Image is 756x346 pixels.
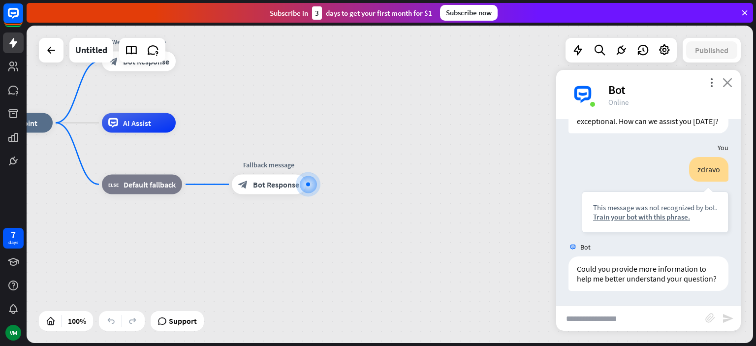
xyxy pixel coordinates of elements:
i: close [723,78,732,87]
a: 7 days [3,228,24,249]
i: block_bot_response [238,180,248,189]
div: VM [5,325,21,341]
div: Could you provide more information to help me better understand your question? [568,256,728,291]
div: Welcome message [94,37,183,47]
div: Fallback message [224,160,313,170]
div: 3 [312,6,322,20]
i: more_vert [707,78,716,87]
div: Subscribe in days to get your first month for $1 [270,6,432,20]
div: Subscribe now [440,5,498,21]
span: Default fallback [124,180,176,189]
div: 100% [65,313,89,329]
span: You [718,143,728,152]
i: block_attachment [705,313,715,323]
div: Bot [608,82,729,97]
button: Published [686,41,737,59]
i: send [722,313,734,324]
div: zdravo [689,157,728,182]
div: Online [608,97,729,107]
div: 7 [11,230,16,239]
div: Train your bot with this phrase. [593,212,717,221]
span: Support [169,313,197,329]
i: block_fallback [108,180,119,189]
div: Untitled [75,38,107,63]
span: Bot Response [253,180,299,189]
button: Open LiveChat chat widget [8,4,37,33]
span: Bot [580,243,591,252]
div: days [8,239,18,246]
div: This message was not recognized by bot. [593,203,717,212]
span: AI Assist [123,118,151,128]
